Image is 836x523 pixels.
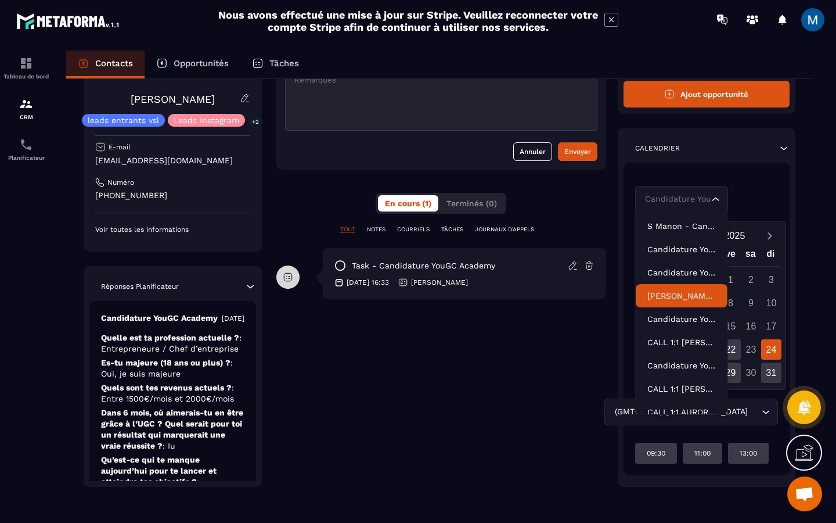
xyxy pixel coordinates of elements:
[240,51,311,78] a: Tâches
[101,282,179,291] p: Réponses Planificateur
[741,339,761,360] div: 23
[109,142,131,152] p: E-mail
[640,270,781,383] div: Calendar days
[3,48,49,88] a: formationformationTableau de bord
[740,449,757,458] p: 13:00
[635,186,728,213] div: Search for option
[720,246,741,266] div: ve
[3,129,49,170] a: schedulerschedulerPlanificateur
[222,314,244,323] p: [DATE]
[446,199,497,208] span: Terminés (0)
[269,58,299,69] p: Tâches
[95,225,250,234] p: Voir toutes les informations
[95,190,250,201] p: [PHONE_NUMBER]
[720,293,741,313] div: 8
[647,313,716,325] p: Candidature YouGC Academy - Découverte
[787,477,822,511] a: Ouvrir le chat
[397,225,430,234] p: COURRIELS
[647,383,716,395] p: CALL 1:1 CAMILLE YOUGC ACADEMY
[635,144,680,153] p: Calendrier
[101,357,244,379] p: Es-tu majeure (18 ans ou plus) ?
[513,142,552,161] button: Annuler
[101,407,244,452] p: Dans 6 mois, où aimerais-tu en être grâce à l’UGC ? Quel serait pour toi un résultat qui marquera...
[367,225,385,234] p: NOTES
[647,243,716,255] p: Candidature YouGC Academy-V2
[647,290,716,302] p: Margot - Appel Reprogrammé
[441,225,463,234] p: TÂCHES
[694,449,711,458] p: 11:00
[741,270,761,290] div: 2
[711,225,759,246] button: Open years overlay
[759,228,781,243] button: Next month
[647,360,716,371] p: Candidature YouGC Academy - R1 Reprogrammé
[741,363,761,383] div: 30
[741,316,761,336] div: 16
[647,449,665,458] p: 09:30
[19,138,33,152] img: scheduler
[761,339,781,360] div: 24
[95,155,250,166] p: [EMAIL_ADDRESS][DOMAIN_NAME]
[761,246,781,266] div: di
[340,225,355,234] p: TOUT
[720,316,741,336] div: 15
[740,246,761,266] div: sa
[720,270,741,290] div: 1
[761,293,781,313] div: 10
[741,293,761,313] div: 9
[475,225,534,234] p: JOURNAUX D'APPELS
[88,116,159,124] p: leads entrants vsl
[439,195,504,212] button: Terminés (0)
[3,88,49,129] a: formationformationCRM
[107,178,134,187] p: Numéro
[647,220,716,232] p: S Manon - Candidature YouGC Academy
[131,93,215,105] a: [PERSON_NAME]
[16,10,121,31] img: logo
[640,246,781,383] div: Calendar wrapper
[604,399,778,425] div: Search for option
[101,332,244,354] p: Quelle est ta profession actuelle ?
[647,336,716,348] p: CALL 1:1 KATHY YOUGC ACADEMY
[761,270,781,290] div: 3
[378,195,438,212] button: En cours (1)
[647,406,716,418] p: CALL 1:1 AURORE YOUGC ACADEMY
[411,278,468,287] p: [PERSON_NAME]
[720,363,741,383] div: 29
[385,199,431,208] span: En cours (1)
[347,278,389,287] p: [DATE] 16:33
[19,56,33,70] img: formation
[352,260,495,271] p: task - Candidature YouGC Academy
[720,339,741,360] div: 22
[3,73,49,80] p: Tableau de bord
[174,58,229,69] p: Opportunités
[761,363,781,383] div: 31
[101,382,244,404] p: Quels sont tes revenus actuels ?
[174,116,239,124] p: Leads Instagram
[564,146,591,157] div: Envoyer
[145,51,240,78] a: Opportunités
[95,58,133,69] p: Contacts
[624,81,790,108] button: Ajout opportunité
[19,97,33,111] img: formation
[101,313,218,324] p: Candidature YouGC Academy
[612,406,750,418] span: (GMT+01:00) [GEOGRAPHIC_DATA]
[66,51,145,78] a: Contacts
[248,116,263,128] p: +2
[101,454,244,499] p: Qu’est-ce qui te manque aujourd’hui pour te lancer et atteindre tes objectifs ?
[218,9,599,33] h2: Nous avons effectué une mise à jour sur Stripe. Veuillez reconnecter votre compte Stripe afin de ...
[761,316,781,336] div: 17
[3,114,49,120] p: CRM
[558,142,597,161] button: Envoyer
[750,406,759,418] input: Search for option
[643,193,709,206] input: Search for option
[647,267,716,278] p: Candidature YouGC Academy - R1 Reprogrammé
[3,155,49,161] p: Planificateur
[163,441,175,450] span: : Iu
